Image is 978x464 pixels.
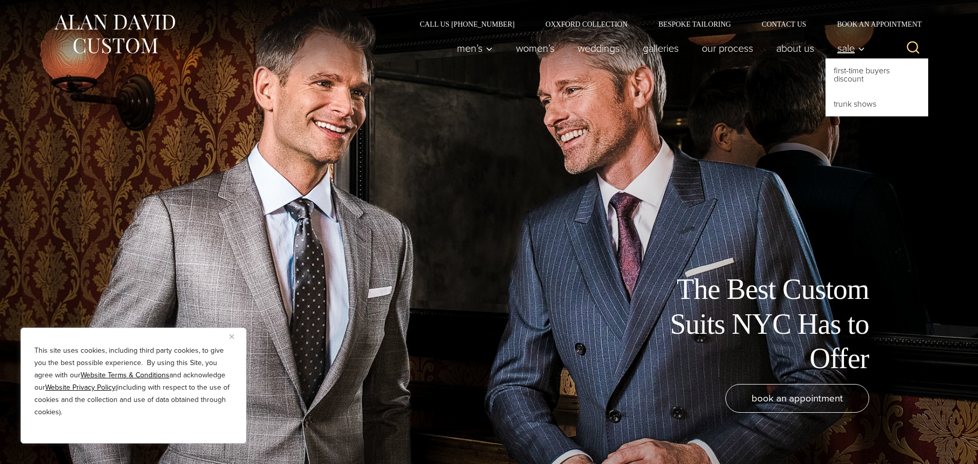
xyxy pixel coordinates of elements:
[229,334,234,339] img: Close
[826,38,870,58] button: Sale sub menu toggle
[504,38,566,58] a: Women’s
[826,92,928,116] a: Trunk Shows
[405,21,926,28] nav: Secondary Navigation
[821,21,925,28] a: Book an Appointment
[631,38,690,58] a: Galleries
[746,21,822,28] a: Contact Us
[901,36,926,60] button: View Search Form
[764,38,826,58] a: About Us
[826,58,928,91] a: First-Time Buyers Discount
[909,433,968,459] iframe: Opens a widget where you can chat to one of our agents
[45,382,116,393] a: Website Privacy Policy
[725,384,869,413] a: book an appointment
[405,21,530,28] a: Call Us [PHONE_NUMBER]
[566,38,631,58] a: weddings
[445,38,504,58] button: Men’s sub menu toggle
[643,21,746,28] a: Bespoke Tailoring
[53,11,176,57] img: Alan David Custom
[229,330,242,342] button: Close
[81,370,169,380] a: Website Terms & Conditions
[34,345,233,418] p: This site uses cookies, including third party cookies, to give you the best possible experience. ...
[638,272,869,376] h1: The Best Custom Suits NYC Has to Offer
[752,391,843,406] span: book an appointment
[690,38,764,58] a: Our Process
[445,38,870,58] nav: Primary Navigation
[530,21,643,28] a: Oxxford Collection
